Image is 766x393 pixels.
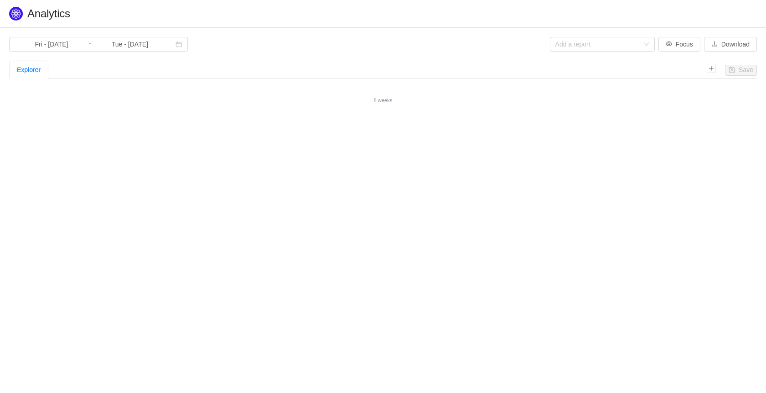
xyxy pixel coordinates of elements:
[644,41,649,48] i: icon: down
[93,39,167,49] input: End date
[15,39,88,49] input: Start date
[658,37,700,52] button: icon: eyeFocus
[555,40,639,49] div: Add a report
[707,64,716,73] i: icon: plus
[17,61,41,78] div: Explorer
[704,37,757,52] button: icon: downloadDownload
[373,98,392,103] small: 8 weeks
[176,41,182,47] i: icon: calendar
[9,7,23,21] img: Quantify
[725,65,757,76] button: icon: saveSave
[27,7,70,20] span: Analytics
